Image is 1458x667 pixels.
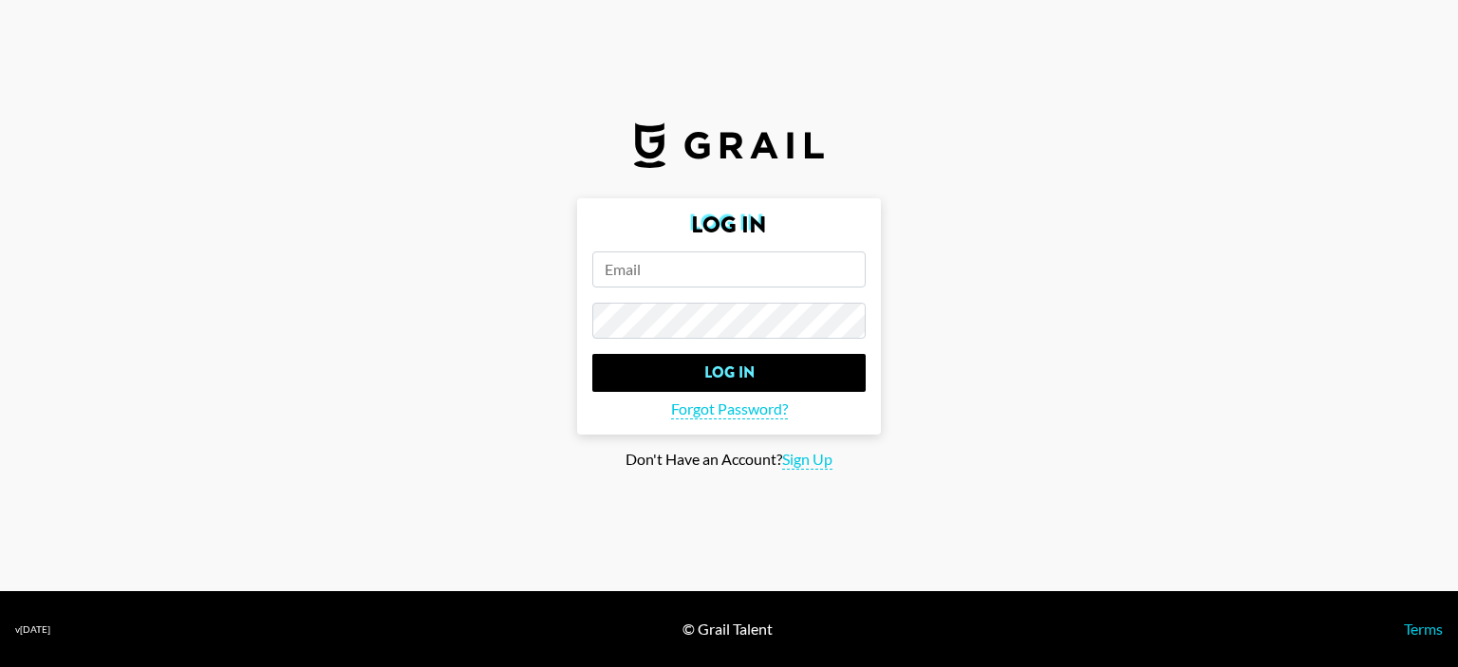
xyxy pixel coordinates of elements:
img: Grail Talent Logo [634,122,824,168]
span: Forgot Password? [671,399,788,419]
div: © Grail Talent [682,620,773,639]
input: Log In [592,354,866,392]
input: Email [592,251,866,287]
a: Terms [1404,620,1443,638]
div: Don't Have an Account? [15,450,1443,470]
h2: Log In [592,213,866,236]
div: v [DATE] [15,623,50,636]
span: Sign Up [782,450,832,470]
